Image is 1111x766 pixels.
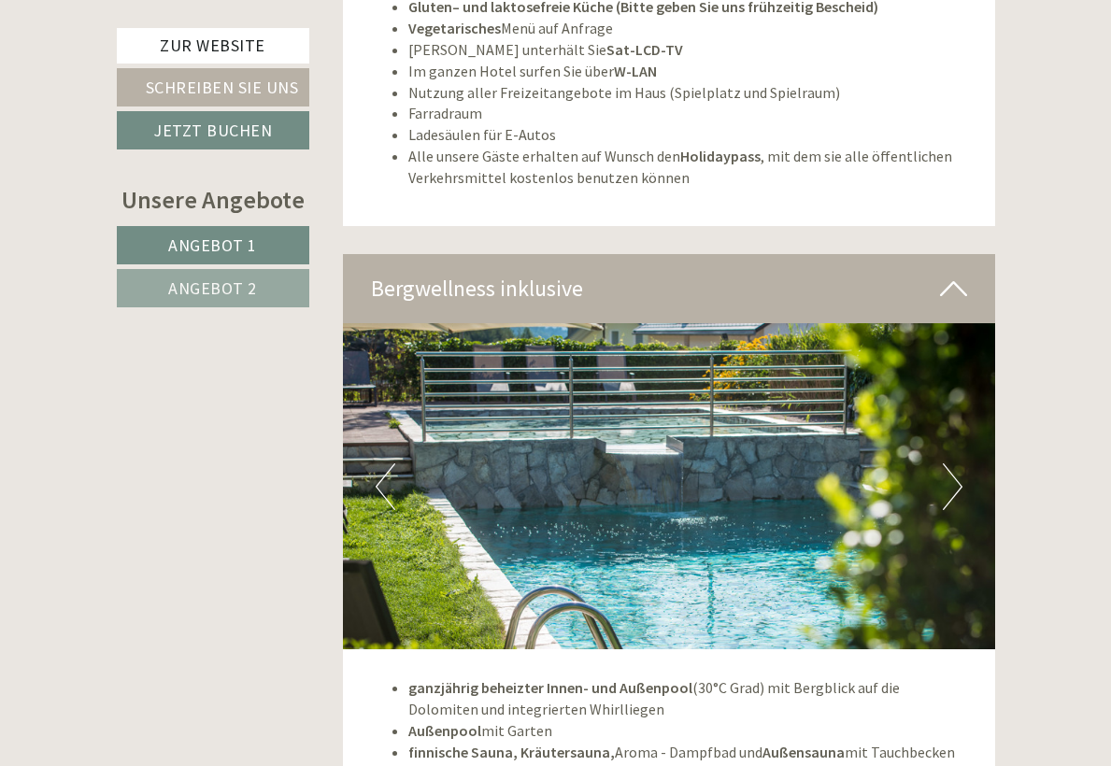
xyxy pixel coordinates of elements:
li: Menü auf Anfrage [408,18,967,39]
strong: Sat-LCD-TV [606,40,683,59]
li: mit Garten [408,720,967,742]
li: (30°C Grad) mit Bergblick auf die Dolomiten und integrierten Whirlliegen [408,677,967,720]
button: Senden [476,487,596,525]
div: Inso Sonnenheim [28,54,288,69]
li: [PERSON_NAME] unterhält Sie [408,39,967,61]
li: Alle unsere Gäste erhalten auf Wunsch den , mit dem sie alle öffentlichen Verkehrsmittel kostenlo... [408,146,967,189]
span: Angebot 2 [168,277,257,299]
span: Angebot 1 [168,234,257,256]
button: Next [943,463,962,510]
strong: finnische Sauna, Kräutersauna, [408,743,615,761]
li: Farradraum [408,103,967,124]
strong: Holidaypass [680,147,761,165]
a: Schreiben Sie uns [117,68,309,106]
strong: ganzjährig beheizter Innen- und Außenpool [408,678,692,697]
strong: Außenpool [408,721,481,740]
strong: Außensauna [762,743,845,761]
a: Jetzt buchen [117,111,309,149]
div: Unsere Angebote [117,182,309,217]
div: Guten Tag, wie können wir Ihnen helfen? [14,50,297,107]
div: Bergwellness inklusive [343,254,995,323]
li: Nutzung aller Freizeitangebote im Haus (Spielplatz und Spielraum) [408,82,967,104]
li: Ladesäulen für E-Autos [408,124,967,146]
strong: W-LAN [614,62,657,80]
div: [DATE] [264,14,332,46]
button: Previous [376,463,395,510]
a: Zur Website [117,28,309,64]
li: Im ganzen Hotel surfen Sie über [408,61,967,82]
small: 14:20 [28,91,288,104]
strong: Vegetarisches [408,19,501,37]
li: Aroma - Dampfbad und mit Tauchbecken [408,742,967,763]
